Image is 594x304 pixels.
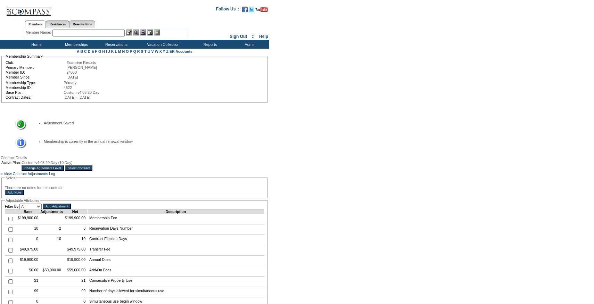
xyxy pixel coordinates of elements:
[5,186,64,190] span: There are no notes for this contract.
[25,20,46,28] a: Members
[63,277,87,287] td: 21
[88,235,264,245] td: Contract Election Days
[63,209,87,214] td: Net
[130,49,132,54] a: P
[63,287,87,297] td: 99
[216,6,241,14] td: Follow Us ::
[63,245,87,256] td: $49,975.00
[126,30,132,35] img: b_edit.gif
[159,49,162,54] a: X
[5,176,16,180] legend: Notes
[44,121,257,125] li: Adjustment Saved
[16,277,40,287] td: 21
[111,49,114,54] a: K
[40,224,63,235] td: -2
[147,30,153,35] img: Reservations
[6,60,66,65] td: Club:
[155,49,158,54] a: W
[65,165,93,171] input: Select Contract
[126,49,129,54] a: O
[46,20,69,28] a: Residences
[84,49,87,54] a: C
[56,40,96,49] td: Memberships
[135,40,189,49] td: Vacation Collection
[140,30,146,35] img: Impersonate
[66,60,96,65] span: Exclusive Resorts
[115,49,117,54] a: L
[249,9,254,13] a: Follow us on Twitter
[66,70,77,74] span: 24060
[151,49,154,54] a: V
[1,161,21,165] td: Active Plan:
[242,7,248,12] img: Become our fan on Facebook
[98,49,101,54] a: G
[11,119,26,130] img: Success Message
[64,81,76,85] span: Primary
[88,277,264,287] td: Consecutive Property Use
[64,85,72,90] span: 4522
[66,75,78,79] span: [DATE]
[5,204,42,209] td: Filter By:
[66,65,97,69] span: [PERSON_NAME]
[11,137,26,149] img: Information Message
[88,209,264,214] td: Description
[249,7,254,12] img: Follow us on Twitter
[166,49,168,54] a: Z
[1,172,55,176] a: » View Contract Adjustments Log
[133,49,136,54] a: Q
[148,49,150,54] a: U
[6,85,63,90] td: Membership ID:
[16,287,40,297] td: 99
[6,70,66,74] td: Member ID:
[144,49,147,54] a: T
[63,266,87,277] td: $59,000.00
[108,49,110,54] a: J
[26,30,52,35] div: Member Name:
[6,81,63,85] td: Membership Type:
[255,7,268,12] img: Subscribe to our YouTube Channel
[16,224,40,235] td: 10
[6,2,51,16] img: Compass Home
[106,49,107,54] a: I
[189,40,229,49] td: Reports
[16,245,40,256] td: $49,975.00
[133,30,139,35] img: View
[80,49,83,54] a: B
[16,214,40,224] td: $199,900.00
[88,287,264,297] td: Number of days allowed for simultaneous use
[5,54,43,58] legend: Membership Summary
[16,256,40,266] td: $19,900.00
[69,20,95,28] a: Reservations
[259,34,268,39] a: Help
[88,214,264,224] td: Membership Fee
[43,204,71,209] input: Add Adjustment
[22,161,72,165] span: Custom v4.08 20 Day (10 Day)
[6,65,66,69] td: Primary Member:
[63,256,87,266] td: $19,900.00
[40,266,63,277] td: $59,000.00
[88,266,264,277] td: Add-On Fees
[40,235,63,245] td: 10
[16,209,40,214] td: Base
[6,95,63,99] td: Contract Dates:
[16,40,56,49] td: Home
[64,95,90,99] span: [DATE] - [DATE]
[170,49,192,54] a: ER Accounts
[118,49,121,54] a: M
[63,235,87,245] td: 10
[242,9,248,13] a: Become our fan on Facebook
[6,75,66,79] td: Member Since:
[95,49,97,54] a: F
[255,9,268,13] a: Subscribe to our YouTube Channel
[252,34,255,39] span: ::
[88,224,264,235] td: Reservation Days Number
[96,40,135,49] td: Reservations
[102,49,105,54] a: H
[154,30,160,35] img: b_calculator.gif
[88,256,264,266] td: Annual Dues
[5,190,24,195] input: Add Note
[40,209,63,214] td: Adjustments
[137,49,140,54] a: R
[88,49,91,54] a: D
[6,90,63,95] td: Base Plan:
